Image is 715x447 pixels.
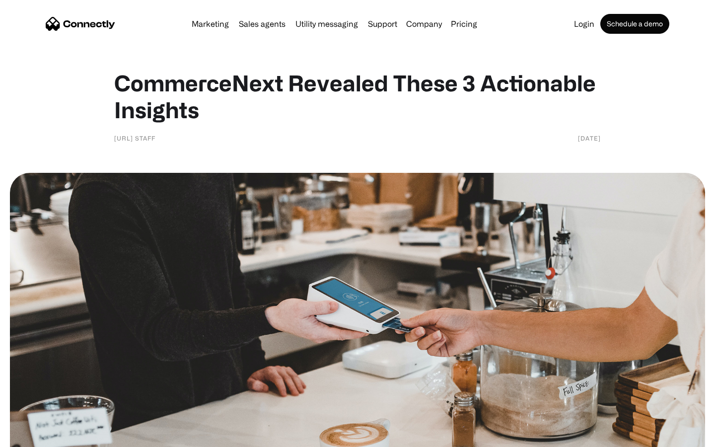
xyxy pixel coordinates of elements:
[570,20,598,28] a: Login
[447,20,481,28] a: Pricing
[20,430,60,444] ul: Language list
[406,17,442,31] div: Company
[114,133,155,143] div: [URL] Staff
[188,20,233,28] a: Marketing
[364,20,401,28] a: Support
[600,14,669,34] a: Schedule a demo
[114,70,601,123] h1: CommerceNext Revealed These 3 Actionable Insights
[235,20,289,28] a: Sales agents
[10,430,60,444] aside: Language selected: English
[291,20,362,28] a: Utility messaging
[578,133,601,143] div: [DATE]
